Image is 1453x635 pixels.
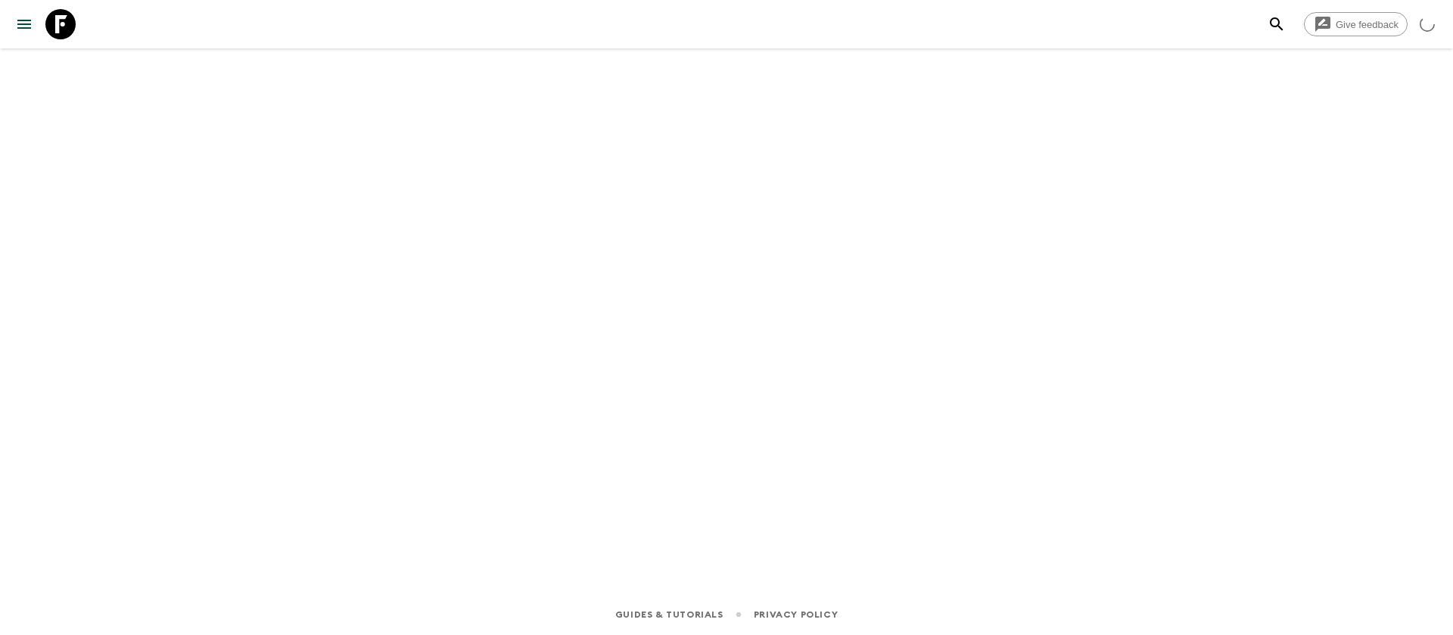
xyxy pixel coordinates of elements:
a: Give feedback [1304,12,1408,36]
button: search adventures [1262,9,1292,39]
a: Privacy Policy [754,606,838,623]
button: menu [9,9,39,39]
a: Guides & Tutorials [615,606,723,623]
span: Give feedback [1327,19,1407,30]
